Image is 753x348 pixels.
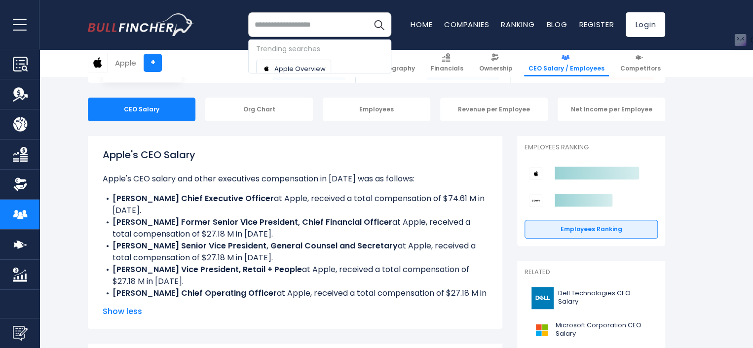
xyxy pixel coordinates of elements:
[144,54,162,72] a: +
[546,19,567,30] a: Blog
[103,287,488,311] li: at Apple, received a total compensation of $27.18 M in [DATE].
[88,98,195,121] div: CEO Salary
[525,143,658,152] p: Employees Ranking
[88,13,194,36] img: bullfincher logo
[558,289,652,306] span: Dell Technologies CEO Salary
[256,60,331,78] a: Apple Overview
[426,49,468,76] a: Financials
[113,264,302,275] b: [PERSON_NAME] Vice President, Retail + People
[274,64,326,74] span: Apple Overview
[103,306,488,317] span: Show less
[558,98,665,121] div: Net Income per Employee
[524,49,609,76] a: CEO Salary / Employees
[616,49,665,76] a: Competitors
[525,268,658,277] p: Related
[367,12,391,37] button: Search
[626,12,665,37] a: Login
[113,287,277,299] b: [PERSON_NAME] Chief Operating Officer
[475,49,517,76] a: Ownership
[525,220,658,239] a: Employees Ranking
[525,284,658,312] a: Dell Technologies CEO Salary
[113,193,274,204] b: [PERSON_NAME] Chief Executive Officer
[529,194,542,207] img: Sony Group Corporation competitors logo
[103,216,488,240] li: at Apple, received a total compensation of $27.18 M in [DATE].
[113,240,398,251] b: [PERSON_NAME] Senior Vice President, General Counsel and Secretary
[103,193,488,216] li: at Apple, received a total compensation of $74.61 M in [DATE].
[529,167,542,180] img: Apple competitors logo
[440,98,548,121] div: Revenue per Employee
[479,65,513,72] span: Ownership
[88,53,107,72] img: AAPL logo
[528,65,604,72] span: CEO Salary / Employees
[323,98,430,121] div: Employees
[103,240,488,264] li: at Apple, received a total compensation of $27.18 M in [DATE].
[411,19,432,30] a: Home
[13,177,28,192] img: Ownership
[103,173,488,185] p: Apple's CEO salary and other executives compensation in [DATE] was as follows:
[113,216,392,228] b: [PERSON_NAME] Former Senior Vice President, Chief Financial Officer
[530,319,553,341] img: MSFT logo
[256,43,383,55] div: Trending searches
[103,147,488,162] h1: Apple's CEO Salary
[205,98,313,121] div: Org Chart
[620,65,661,72] span: Competitors
[556,321,652,338] span: Microsoft Corporation CEO Salary
[431,65,463,72] span: Financials
[444,19,489,30] a: Companies
[530,287,555,309] img: DELL logo
[115,57,136,69] div: Apple
[262,64,271,73] img: Company logo
[501,19,534,30] a: Ranking
[525,316,658,344] a: Microsoft Corporation CEO Salary
[88,13,194,36] a: Go to homepage
[579,19,614,30] a: Register
[103,264,488,287] li: at Apple, received a total compensation of $27.18 M in [DATE].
